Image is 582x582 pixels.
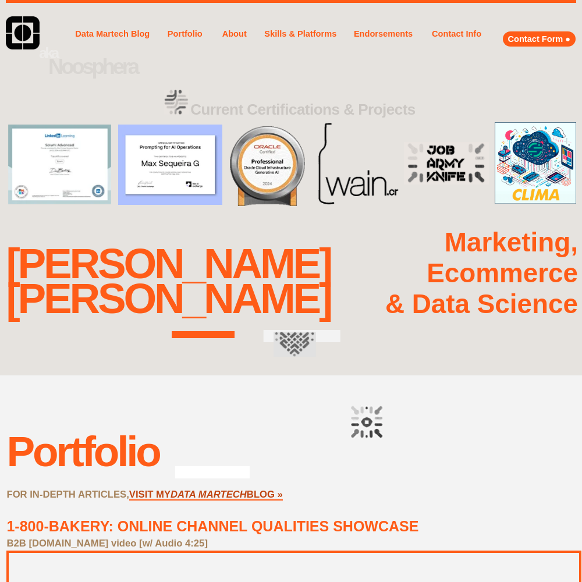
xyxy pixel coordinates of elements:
div: Portfolio [6,427,159,475]
strong: & Data Science [385,289,578,319]
a: Contact Info [428,26,485,41]
a: About [218,26,250,41]
a: 1-800-BAKERY: ONLINE CHANNEL QUALITIES SHOWCASE [6,518,418,534]
iframe: Chat Widget [524,526,582,582]
a: Skills & Platforms [262,20,338,47]
a: BLOG » [247,489,283,501]
strong: Current Certifications & Projects [190,101,416,118]
strong: Ecommerce [427,258,578,288]
div: [PERSON_NAME] [PERSON_NAME] [6,246,331,317]
strong: Marketing, [445,228,578,257]
a: Portfolio [164,24,206,44]
a: Endorsements [350,26,416,41]
a: Contact Form ● [503,31,576,47]
a: DATA MARTECH [171,489,247,501]
strong: B2B [DOMAIN_NAME] video [w/ Audio 4:25] [6,538,207,549]
strong: FOR IN-DEPTH ARTICLES, [6,489,129,500]
a: VISIT MY [129,489,171,501]
a: Data Martech Blog [73,23,151,46]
